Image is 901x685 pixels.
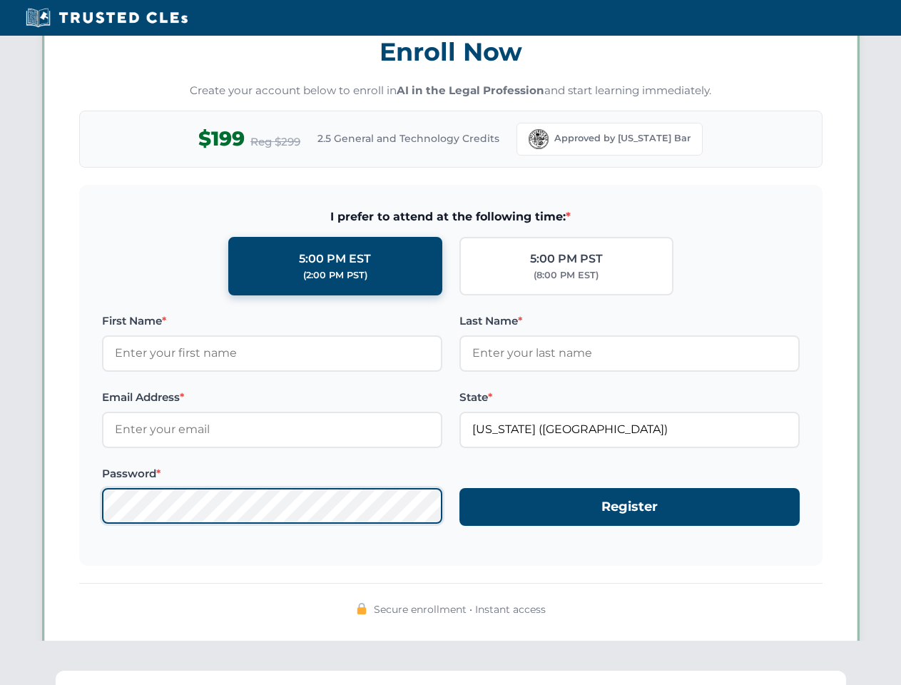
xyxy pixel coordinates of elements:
[459,313,800,330] label: Last Name
[356,603,367,614] img: 🔒
[102,465,442,482] label: Password
[21,7,192,29] img: Trusted CLEs
[459,412,800,447] input: Florida (FL)
[102,389,442,406] label: Email Address
[79,29,823,74] h3: Enroll Now
[299,250,371,268] div: 5:00 PM EST
[102,335,442,371] input: Enter your first name
[102,208,800,226] span: I prefer to attend at the following time:
[534,268,599,283] div: (8:00 PM EST)
[102,412,442,447] input: Enter your email
[303,268,367,283] div: (2:00 PM PST)
[317,131,499,146] span: 2.5 General and Technology Credits
[459,335,800,371] input: Enter your last name
[250,133,300,151] span: Reg $299
[198,123,245,155] span: $199
[530,250,603,268] div: 5:00 PM PST
[529,129,549,149] img: Florida Bar
[374,602,546,617] span: Secure enrollment • Instant access
[79,83,823,99] p: Create your account below to enroll in and start learning immediately.
[459,488,800,526] button: Register
[459,389,800,406] label: State
[102,313,442,330] label: First Name
[554,131,691,146] span: Approved by [US_STATE] Bar
[397,83,544,97] strong: AI in the Legal Profession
